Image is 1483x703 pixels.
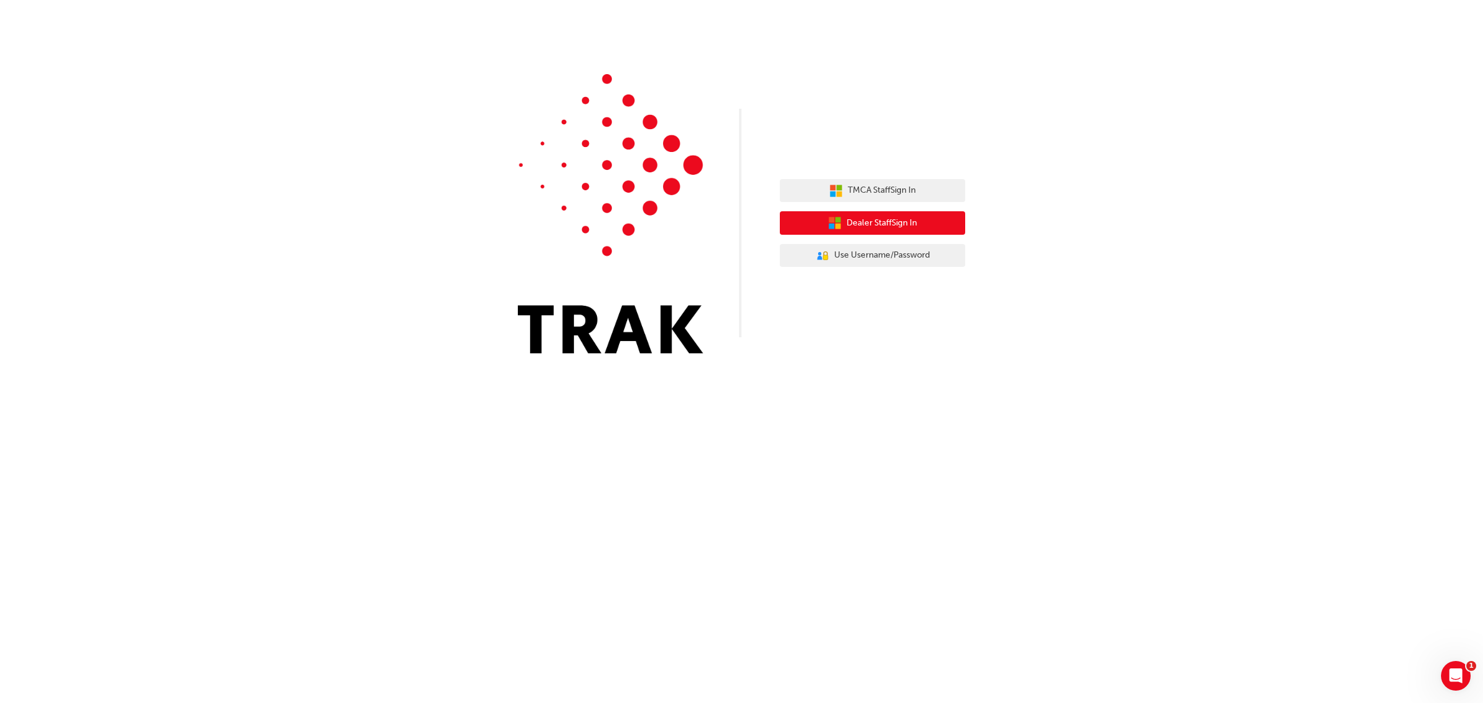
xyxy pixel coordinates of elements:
[780,211,965,235] button: Dealer StaffSign In
[1466,661,1476,671] span: 1
[780,179,965,203] button: TMCA StaffSign In
[834,248,930,263] span: Use Username/Password
[518,74,703,353] img: Trak
[1441,661,1471,691] iframe: Intercom live chat
[780,244,965,267] button: Use Username/Password
[848,183,916,198] span: TMCA Staff Sign In
[847,216,917,230] span: Dealer Staff Sign In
